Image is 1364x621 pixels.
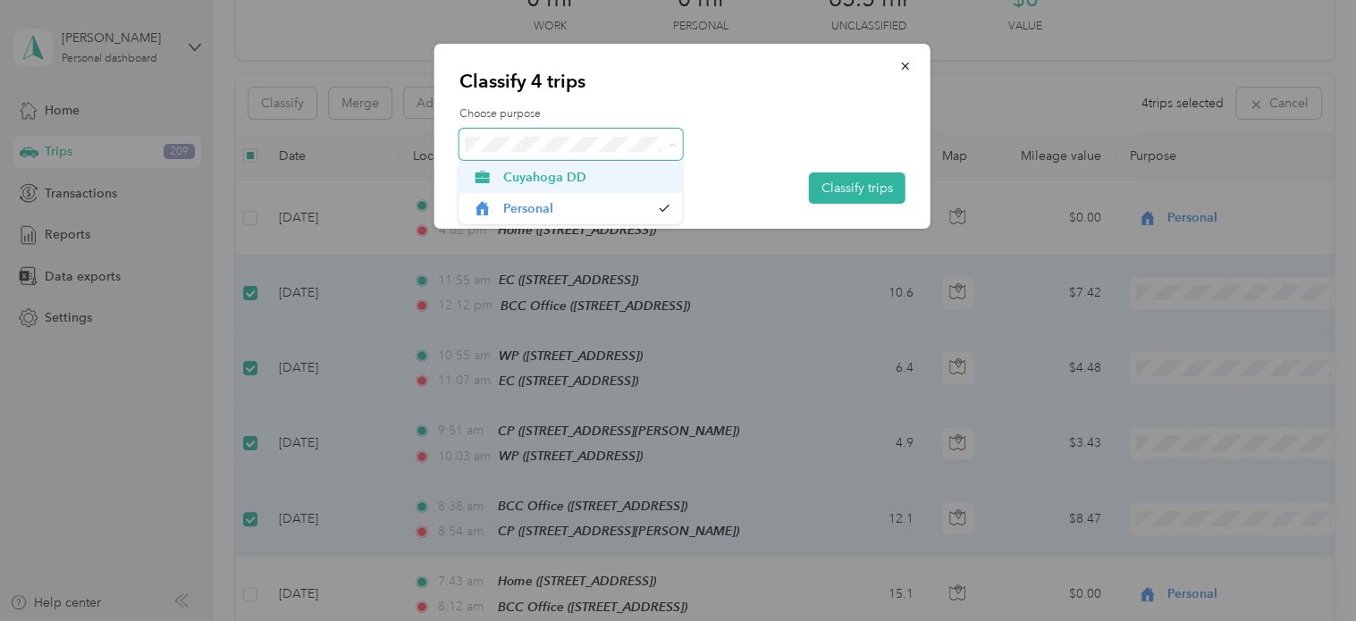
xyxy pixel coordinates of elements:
p: Classify 4 trips [459,69,905,94]
button: Classify trips [809,172,905,204]
iframe: Everlance-gr Chat Button Frame [1264,521,1364,621]
span: Personal [503,199,650,218]
span: Cuyahoga DD [503,168,669,187]
label: Choose purpose [459,106,905,122]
